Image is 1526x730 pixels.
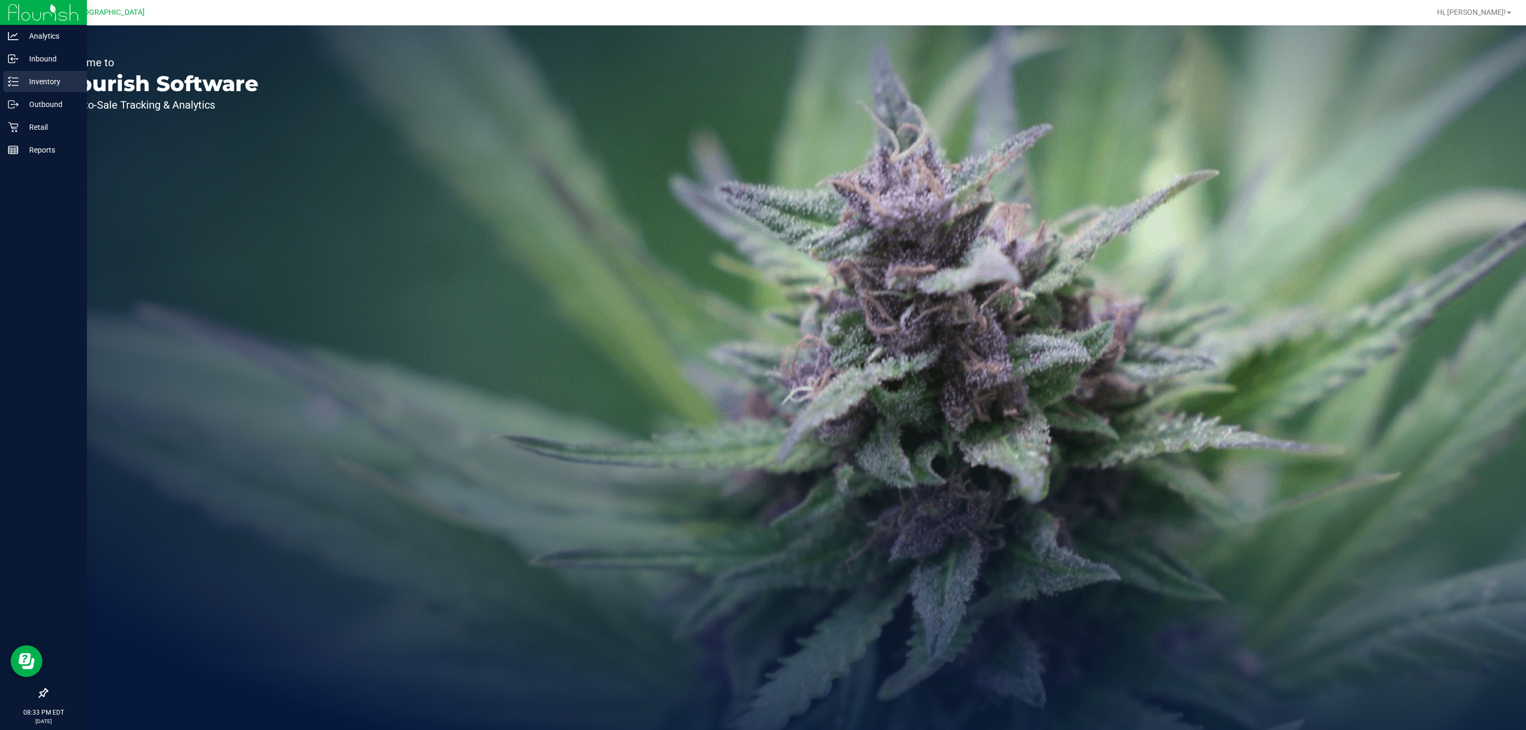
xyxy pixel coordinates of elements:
[8,99,19,110] inline-svg: Outbound
[19,30,82,42] p: Analytics
[72,8,145,17] span: [GEOGRAPHIC_DATA]
[8,54,19,64] inline-svg: Inbound
[5,717,82,725] p: [DATE]
[8,31,19,41] inline-svg: Analytics
[57,100,259,110] p: Seed-to-Sale Tracking & Analytics
[57,57,259,68] p: Welcome to
[19,75,82,88] p: Inventory
[19,144,82,156] p: Reports
[19,98,82,111] p: Outbound
[8,76,19,87] inline-svg: Inventory
[19,121,82,133] p: Retail
[19,52,82,65] p: Inbound
[11,645,42,677] iframe: Resource center
[57,73,259,94] p: Flourish Software
[8,145,19,155] inline-svg: Reports
[8,122,19,132] inline-svg: Retail
[5,708,82,717] p: 08:33 PM EDT
[1437,8,1506,16] span: Hi, [PERSON_NAME]!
